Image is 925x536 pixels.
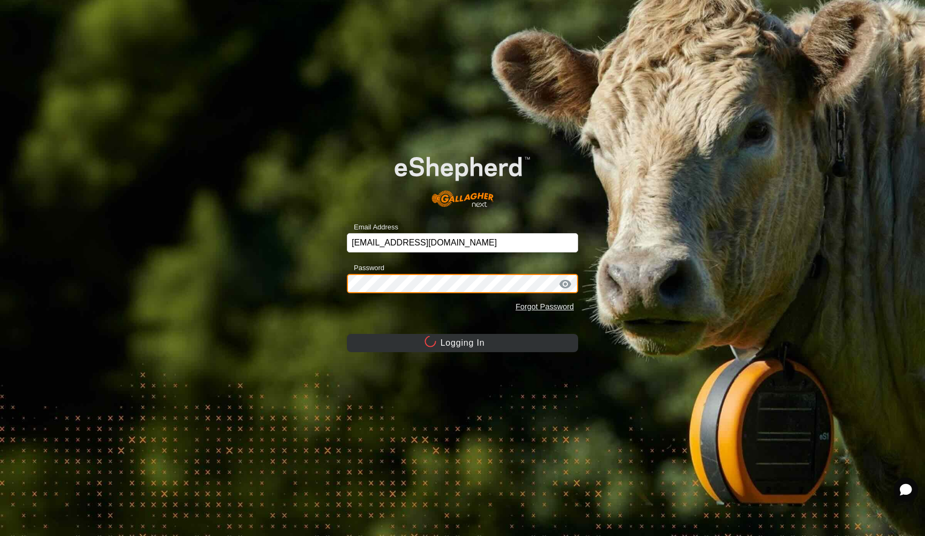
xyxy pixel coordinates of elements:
input: Email Address [347,233,578,252]
img: E-shepherd Logo [370,137,555,216]
button: Logging In [347,334,578,352]
label: Password [347,263,384,273]
label: Email Address [347,222,398,233]
a: Forgot Password [515,302,574,311]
